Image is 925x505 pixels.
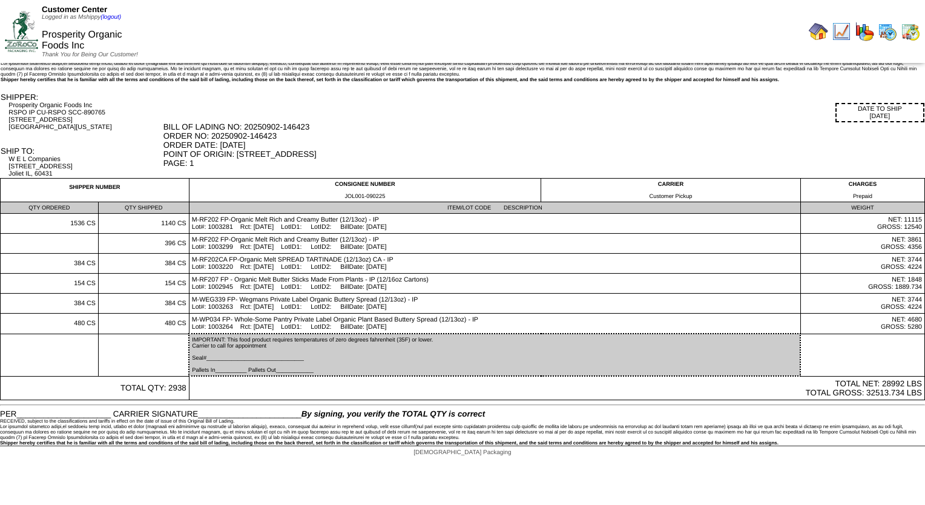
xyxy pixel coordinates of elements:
td: M-RF202 FP-Organic Melt Rich and Creamy Butter (12/13oz) - IP Lot#: 1003299 Rct: [DATE] LotID1: L... [189,234,800,254]
td: NET: 4680 GROSS: 5280 [800,314,924,334]
td: CHARGES [800,179,924,202]
td: 1536 CS [1,214,99,234]
div: DATE TO SHIP [DATE] [835,103,924,122]
td: ITEM/LOT CODE DESCRIPTION [189,202,800,214]
td: 1140 CS [98,214,189,234]
img: line_graph.gif [832,22,851,41]
td: NET: 3744 GROSS: 4224 [800,254,924,274]
td: M-RF202 FP-Organic Melt Rich and Creamy Butter (12/13oz) - IP Lot#: 1003281 Rct: [DATE] LotID1: L... [189,214,800,234]
td: NET: 1848 GROSS: 1889.734 [800,274,924,294]
td: SHIPPER NUMBER [1,179,189,202]
td: WEIGHT [800,202,924,214]
td: 480 CS [1,314,99,334]
div: W E L Companies [STREET_ADDRESS] Joliet IL, 60431 [8,156,162,177]
td: QTY ORDERED [1,202,99,214]
td: M-WEG339 FP- Wegmans Private Label Organic Buttery Spread (12/13oz) - IP Lot#: 1003263 Rct: [DATE... [189,294,800,314]
span: [DEMOGRAPHIC_DATA] Packaging [413,449,511,456]
td: CONSIGNEE NUMBER [189,179,541,202]
span: Prosperity Organic Foods Inc [42,30,122,51]
td: NET: 3744 GROSS: 4224 [800,294,924,314]
img: graph.gif [855,22,874,41]
td: 154 CS [1,274,99,294]
td: NET: 11115 GROSS: 12540 [800,214,924,234]
span: Customer Center [42,5,107,14]
td: 384 CS [98,294,189,314]
td: NET: 3861 GROSS: 4356 [800,234,924,254]
td: TOTAL QTY: 2938 [1,376,189,400]
td: 480 CS [98,314,189,334]
div: Prosperity Organic Foods Inc RSPO IP CU-RSPO SCC-890765 [STREET_ADDRESS] [GEOGRAPHIC_DATA][US_STATE] [8,102,162,131]
td: 384 CS [98,254,189,274]
td: QTY SHIPPED [98,202,189,214]
td: IMPORTANT: This food product requires temperatures of zero degrees fahrenheit (35F) or lower. Car... [189,334,800,376]
td: 384 CS [1,294,99,314]
span: By signing, you verify the TOTAL QTY is correct [301,409,485,418]
img: calendarprod.gif [878,22,897,41]
td: TOTAL NET: 28992 LBS TOTAL GROSS: 32513.734 LBS [189,376,924,400]
div: BILL OF LADING NO: 20250902-146423 ORDER NO: 20250902-146423 ORDER DATE: [DATE] POINT OF ORIGIN: ... [163,122,924,168]
img: home.gif [809,22,828,41]
td: M-RF202CA FP-Organic Melt SPREAD TARTINADE (12/13oz) CA - IP Lot#: 1003220 Rct: [DATE] LotID1: Lo... [189,254,800,274]
div: Customer Pickup [544,193,798,199]
span: Thank You for Being Our Customer! [42,51,138,58]
div: Prepaid [803,193,922,199]
span: Logged in as Mshippy [42,14,121,21]
a: (logout) [100,14,121,21]
div: Shipper hereby certifies that he is familiar with all the terms and conditions of the said bill o... [1,77,924,82]
div: JOL001-090225 [192,193,538,199]
td: M-WP034 FP- Whole-Some Pantry Private Label Organic Plant Based Buttery Spread (12/13oz) - IP Lot... [189,314,800,334]
div: SHIP TO: [1,147,162,156]
td: 384 CS [1,254,99,274]
td: 154 CS [98,274,189,294]
td: M-RF207 FP - Organic Melt Butter Sticks Made From Plants - IP (12/16oz Cartons) Lot#: 1002945 Rct... [189,274,800,294]
img: ZoRoCo_Logo(Green%26Foil)%20jpg.webp [5,11,38,51]
td: CARRIER [541,179,801,202]
div: SHIPPER: [1,93,162,102]
img: calendarinout.gif [901,22,920,41]
td: 396 CS [98,234,189,254]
